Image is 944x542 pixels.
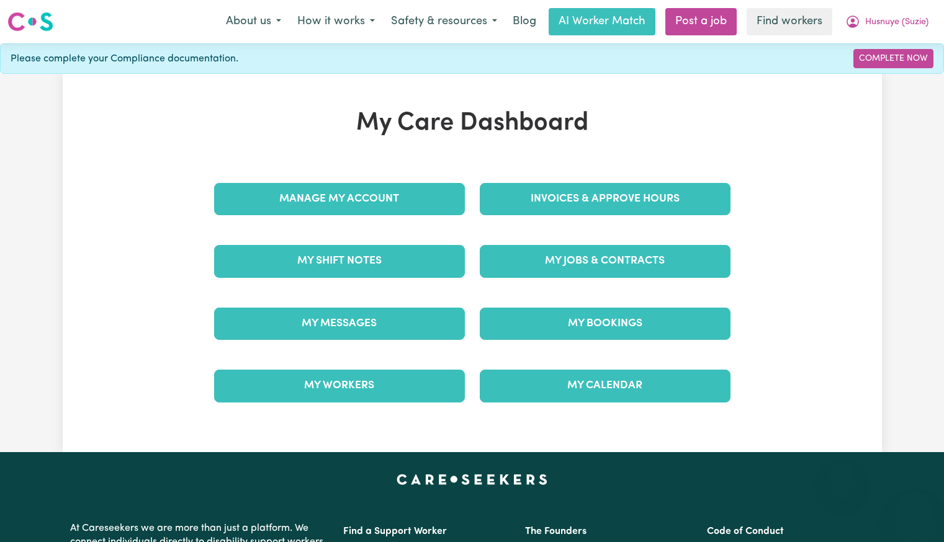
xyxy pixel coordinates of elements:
[11,51,238,66] span: Please complete your Compliance documentation.
[830,463,855,487] iframe: Close message
[214,183,465,215] a: Manage My Account
[383,9,505,35] button: Safety & resources
[865,16,928,29] span: Husnuye (Suzie)
[837,9,937,35] button: My Account
[7,7,53,36] a: Careseekers logo
[853,49,933,68] a: Complete Now
[480,183,730,215] a: Invoices & Approve Hours
[480,370,730,402] a: My Calendar
[480,245,730,277] a: My Jobs & Contracts
[747,8,832,35] a: Find workers
[549,8,655,35] a: AI Worker Match
[214,245,465,277] a: My Shift Notes
[289,9,383,35] button: How it works
[214,308,465,340] a: My Messages
[894,492,934,532] iframe: Button to launch messaging window
[397,474,547,484] a: Careseekers home page
[505,8,544,35] a: Blog
[665,8,737,35] a: Post a job
[707,526,784,536] a: Code of Conduct
[343,526,447,536] a: Find a Support Worker
[218,9,289,35] button: About us
[7,11,53,33] img: Careseekers logo
[480,308,730,340] a: My Bookings
[525,526,587,536] a: The Founders
[207,109,738,138] h1: My Care Dashboard
[214,370,465,402] a: My Workers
